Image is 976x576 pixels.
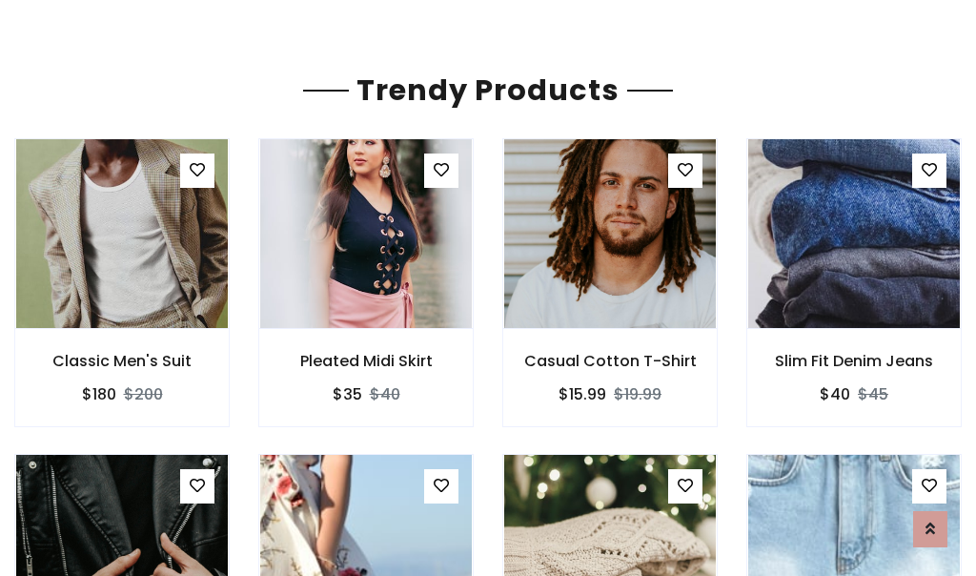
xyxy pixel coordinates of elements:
h6: Classic Men's Suit [15,352,229,370]
h6: $35 [333,385,362,403]
h6: Pleated Midi Skirt [259,352,473,370]
del: $45 [858,383,888,405]
del: $40 [370,383,400,405]
h6: $15.99 [559,385,606,403]
del: $19.99 [614,383,661,405]
del: $200 [124,383,163,405]
span: Trendy Products [349,70,627,111]
h6: $40 [820,385,850,403]
h6: $180 [82,385,116,403]
h6: Slim Fit Denim Jeans [747,352,961,370]
h6: Casual Cotton T-Shirt [503,352,717,370]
